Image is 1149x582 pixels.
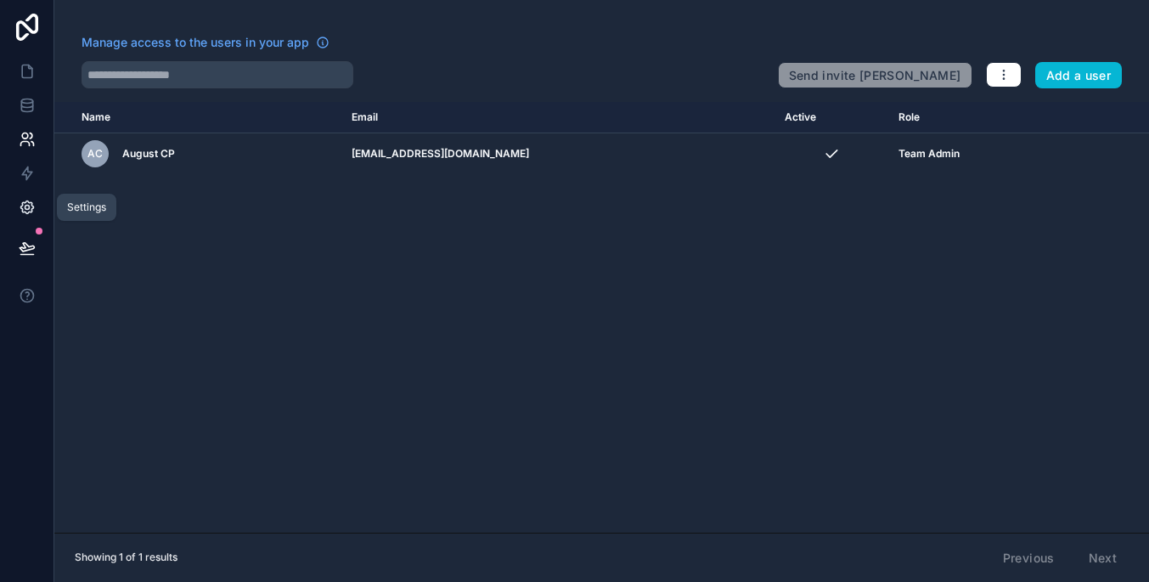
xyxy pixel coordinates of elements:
th: Name [54,102,341,133]
span: August CP [122,147,175,161]
th: Role [888,102,1067,133]
div: scrollable content [54,102,1149,533]
th: Email [341,102,775,133]
div: Settings [67,201,106,214]
span: Team Admin [898,147,960,161]
span: Showing 1 of 1 results [75,551,177,564]
a: Manage access to the users in your app [82,34,329,51]
td: [EMAIL_ADDRESS][DOMAIN_NAME] [341,133,775,175]
span: Manage access to the users in your app [82,34,309,51]
span: AC [87,147,103,161]
th: Active [774,102,888,133]
button: Add a user [1035,62,1123,89]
